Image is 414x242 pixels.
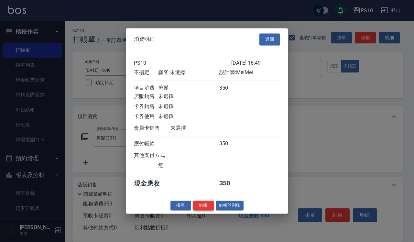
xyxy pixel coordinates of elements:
[134,36,155,43] span: 消費明細
[158,113,219,120] div: 未選擇
[231,60,280,66] div: [DATE] 16:49
[134,113,158,120] div: 卡券使用
[219,179,244,188] div: 350
[158,93,219,100] div: 未選擇
[134,60,231,66] div: PS10
[193,201,214,211] button: 結帳
[134,140,158,147] div: 應付帳款
[134,152,183,159] div: 其他支付方式
[134,93,158,100] div: 店販銷售
[170,201,191,211] button: 掛單
[219,85,244,92] div: 350
[158,85,219,92] div: 剪髮
[216,201,244,211] button: 結帳並列印
[134,179,170,188] div: 現金應收
[219,140,244,147] div: 350
[158,69,219,76] div: 顧客: 未選擇
[134,103,158,110] div: 卡券銷售
[134,69,158,76] div: 不指定
[259,33,280,45] button: 返回
[158,162,219,169] div: 無
[134,125,170,132] div: 會員卡銷售
[158,103,219,110] div: 未選擇
[134,85,158,92] div: 項目消費
[170,125,231,132] div: 未選擇
[219,69,280,76] div: 設計師: MeiMei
